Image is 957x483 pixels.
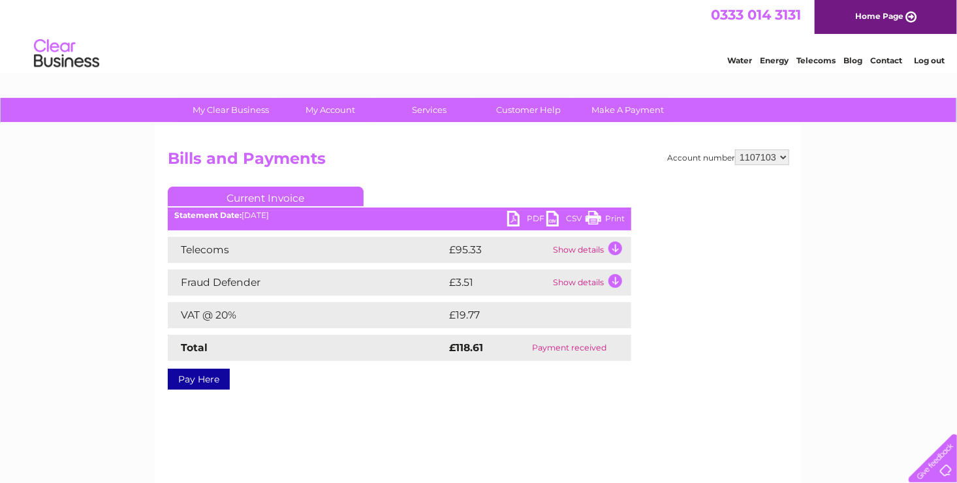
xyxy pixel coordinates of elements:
td: Payment received [508,335,631,361]
td: Show details [550,237,631,263]
a: PDF [507,211,546,230]
a: My Clear Business [178,98,285,122]
b: Statement Date: [174,210,242,220]
td: £19.77 [446,302,604,328]
td: £3.51 [446,270,550,296]
strong: £118.61 [449,341,483,354]
a: Blog [843,55,862,65]
td: £95.33 [446,237,550,263]
td: Show details [550,270,631,296]
a: Telecoms [796,55,836,65]
a: Print [586,211,625,230]
a: Current Invoice [168,187,364,206]
td: Telecoms [168,237,446,263]
a: Pay Here [168,369,230,390]
a: Water [727,55,752,65]
div: Clear Business is a trading name of Verastar Limited (registered in [GEOGRAPHIC_DATA] No. 3667643... [171,7,788,63]
a: CSV [546,211,586,230]
a: Energy [760,55,789,65]
h2: Bills and Payments [168,149,789,174]
img: logo.png [33,34,100,74]
strong: Total [181,341,208,354]
div: Account number [667,149,789,165]
a: Make A Payment [574,98,682,122]
td: VAT @ 20% [168,302,446,328]
a: Services [376,98,484,122]
a: Log out [914,55,945,65]
a: Contact [870,55,902,65]
div: [DATE] [168,211,631,220]
a: My Account [277,98,384,122]
a: 0333 014 3131 [711,7,801,23]
td: Fraud Defender [168,270,446,296]
a: Customer Help [475,98,583,122]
